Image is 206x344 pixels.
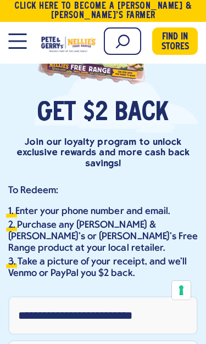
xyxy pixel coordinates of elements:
span: $2 [83,101,108,126]
button: Your consent preferences for tracking technologies [172,281,191,300]
span: Back [115,101,169,126]
p: Join our loyalty program to unlock exclusive rewards and more cash back savings! [8,137,198,169]
li: Take a picture of your receipt, and we'll Venmo or PayPal you $2 back. [8,257,198,279]
a: Find in Stores [152,27,198,55]
span: Find in Stores [162,32,189,52]
p: To Redeem: [8,185,198,196]
input: Search [104,27,141,55]
span: Get [37,101,76,126]
button: Open Mobile Menu Modal Dialog [8,33,26,49]
li: Purchase any [PERSON_NAME] & [PERSON_NAME]’s or [PERSON_NAME]'s Free Range product at your local ... [8,220,198,254]
li: Enter your phone number and email. [8,206,198,218]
